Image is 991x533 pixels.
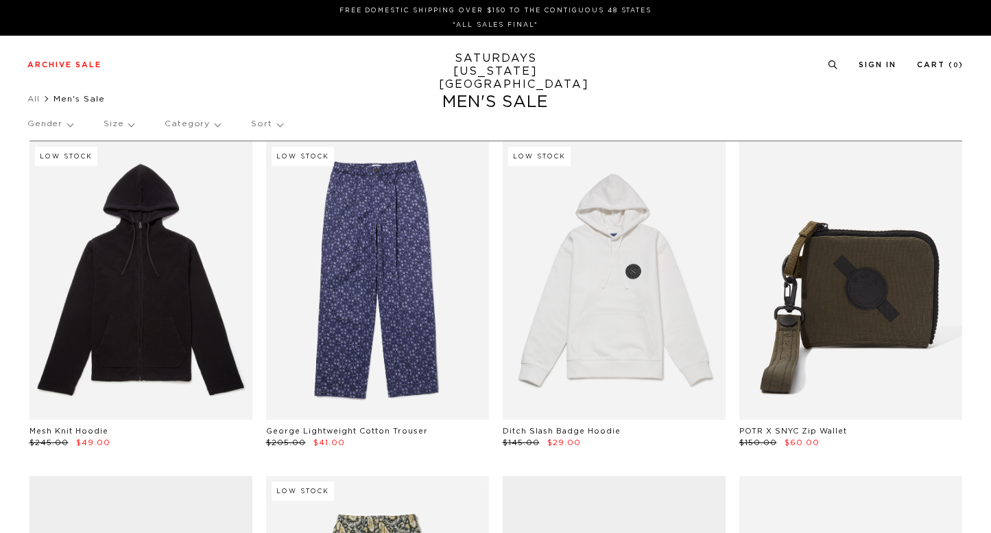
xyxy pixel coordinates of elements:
[29,427,108,435] a: Mesh Knit Hoodie
[53,95,105,103] span: Men's Sale
[503,427,621,435] a: Ditch Slash Badge Hoodie
[272,482,334,501] div: Low Stock
[272,147,334,166] div: Low Stock
[439,52,552,91] a: SATURDAYS[US_STATE][GEOGRAPHIC_DATA]
[27,108,73,140] p: Gender
[266,427,428,435] a: George Lightweight Cotton Trouser
[785,439,820,447] span: $60.00
[76,439,110,447] span: $49.00
[251,108,282,140] p: Sort
[917,61,964,69] a: Cart (0)
[33,20,958,30] p: *ALL SALES FINAL*
[27,61,102,69] a: Archive Sale
[503,439,540,447] span: $145.00
[313,439,345,447] span: $41.00
[29,439,69,447] span: $245.00
[508,147,571,166] div: Low Stock
[547,439,581,447] span: $29.00
[739,427,847,435] a: POTR X SNYC Zip Wallet
[859,61,896,69] a: Sign In
[33,5,958,16] p: FREE DOMESTIC SHIPPING OVER $150 TO THE CONTIGUOUS 48 STATES
[104,108,134,140] p: Size
[27,95,40,103] a: All
[953,62,959,69] small: 0
[35,147,97,166] div: Low Stock
[739,439,777,447] span: $150.00
[165,108,220,140] p: Category
[266,439,306,447] span: $205.00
